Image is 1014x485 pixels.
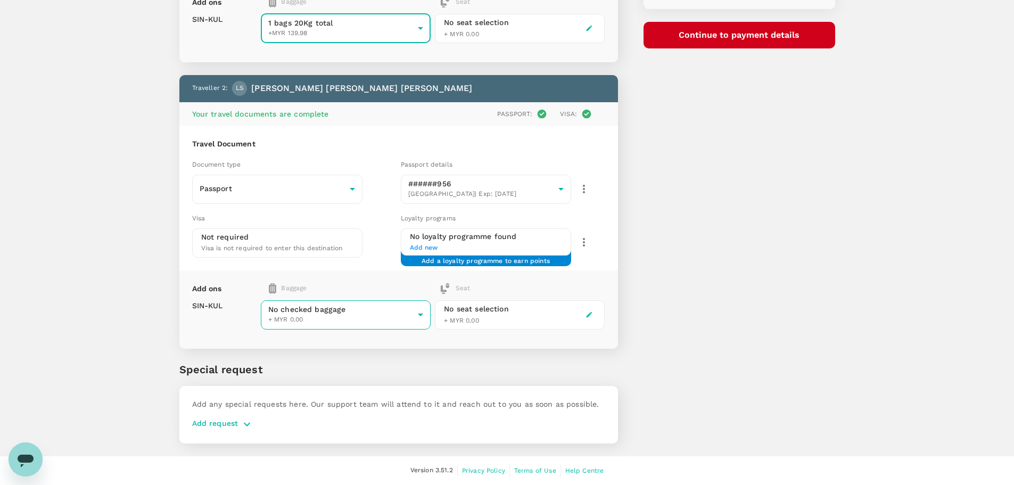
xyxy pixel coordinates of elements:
[192,300,223,311] p: SIN - KUL
[444,30,479,38] span: + MYR 0.00
[565,465,604,476] a: Help Centre
[192,83,228,94] p: Traveller 2 :
[201,244,343,252] span: Visa is not required to enter this destination
[408,178,554,189] p: ######956
[261,13,431,43] div: 1 bags 20Kg total+MYR 139.98
[514,465,556,476] a: Terms of Use
[560,109,578,119] p: Visa :
[268,18,414,28] span: 1 bags 20Kg total
[192,14,223,24] p: SIN - KUL
[192,176,362,202] div: Passport
[269,283,276,294] img: baggage-icon
[401,215,456,222] span: Loyalty programs
[514,467,556,474] span: Terms of Use
[192,215,205,222] span: Visa
[462,465,505,476] a: Privacy Policy
[408,189,554,200] span: [GEOGRAPHIC_DATA] | Exp: [DATE]
[200,183,345,194] p: Passport
[192,399,605,409] p: Add any special requests here. Our support team will attend to it and reach out to you as soon as...
[497,109,532,119] p: Passport :
[440,283,450,294] img: baggage-icon
[444,317,479,324] span: + MYR 0.00
[401,161,452,168] span: Passport details
[444,17,509,28] div: No seat selection
[268,315,414,325] span: + MYR 0.00
[644,22,835,48] button: Continue to payment details
[440,283,470,294] div: Seat
[179,361,618,377] p: Special request
[269,283,393,294] div: Baggage
[236,83,244,94] span: LS
[261,300,431,330] div: No checked baggage+ MYR 0.00
[462,467,505,474] span: Privacy Policy
[565,467,604,474] span: Help Centre
[422,256,550,258] span: Add a loyalty programme to earn points
[192,283,222,294] p: Add ons
[410,243,562,253] span: Add new
[410,231,562,243] h6: No loyalty programme found
[201,232,249,242] p: Not required
[268,304,414,315] span: No checked baggage
[401,171,571,207] div: ######956[GEOGRAPHIC_DATA]| Exp: [DATE]
[192,138,605,150] h6: Travel Document
[251,82,472,95] p: [PERSON_NAME] [PERSON_NAME] [PERSON_NAME]
[410,465,453,476] span: Version 3.51.2
[268,28,414,39] span: +MYR 139.98
[192,110,329,118] span: Your travel documents are complete
[444,303,509,315] div: No seat selection
[192,418,238,431] p: Add request
[9,442,43,476] iframe: Button to launch messaging window
[192,161,241,168] span: Document type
